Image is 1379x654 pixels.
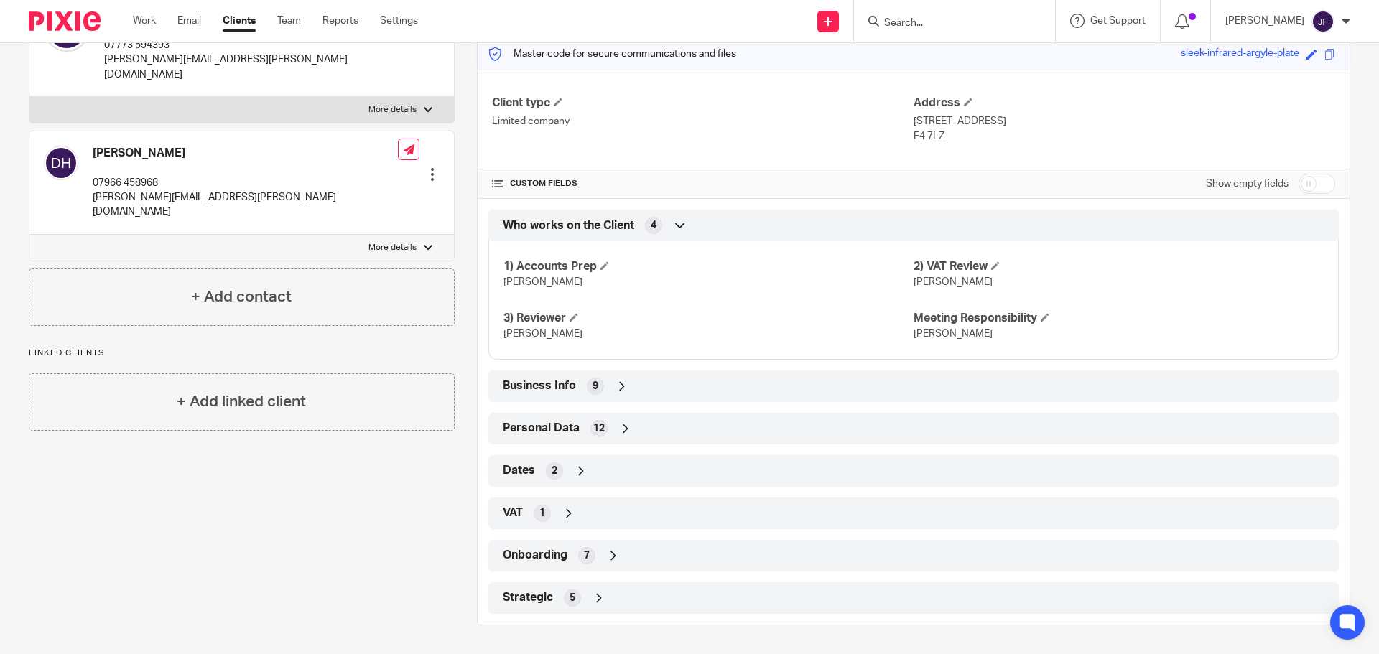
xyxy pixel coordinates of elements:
span: [PERSON_NAME] [503,329,582,339]
h4: + Add contact [191,286,292,308]
h4: 2) VAT Review [914,259,1324,274]
span: Business Info [503,378,576,393]
a: Email [177,14,201,28]
a: Work [133,14,156,28]
label: Show empty fields [1206,177,1289,191]
span: 1 [539,506,545,520]
span: 5 [570,591,575,605]
p: [PERSON_NAME][EMAIL_ADDRESS][PERSON_NAME][DOMAIN_NAME] [93,190,398,220]
h4: Meeting Responsibility [914,311,1324,326]
h4: Client type [492,95,914,111]
span: Personal Data [503,421,580,436]
span: 2 [552,464,557,478]
span: Dates [503,463,535,478]
a: Team [277,14,301,28]
img: svg%3E [1311,10,1334,33]
span: VAT [503,505,523,520]
img: svg%3E [44,146,78,180]
p: 07773 594393 [104,38,399,52]
span: 9 [593,379,598,393]
span: 7 [584,548,590,563]
span: [PERSON_NAME] [914,329,993,339]
p: Limited company [492,114,914,129]
span: Get Support [1090,16,1146,26]
h4: 3) Reviewer [503,311,914,326]
span: [PERSON_NAME] [503,277,582,287]
p: More details [368,242,417,253]
input: Search [883,17,1012,30]
h4: CUSTOM FIELDS [492,178,914,190]
span: Who works on the Client [503,218,634,233]
p: [PERSON_NAME][EMAIL_ADDRESS][PERSON_NAME][DOMAIN_NAME] [104,52,399,82]
h4: 1) Accounts Prep [503,259,914,274]
p: More details [368,104,417,116]
span: Strategic [503,590,553,605]
a: Reports [322,14,358,28]
a: Clients [223,14,256,28]
p: E4 7LZ [914,129,1335,144]
img: Pixie [29,11,101,31]
h4: Address [914,95,1335,111]
h4: [PERSON_NAME] [93,146,398,161]
p: Master code for secure communications and files [488,47,736,61]
p: [PERSON_NAME] [1225,14,1304,28]
h4: + Add linked client [177,391,306,413]
span: 4 [651,218,656,233]
span: 12 [593,421,605,436]
div: sleek-infrared-argyle-plate [1181,46,1299,62]
span: Onboarding [503,548,567,563]
span: [PERSON_NAME] [914,277,993,287]
p: 07966 458968 [93,176,398,190]
p: Linked clients [29,347,455,359]
p: [STREET_ADDRESS] [914,114,1335,129]
a: Settings [380,14,418,28]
